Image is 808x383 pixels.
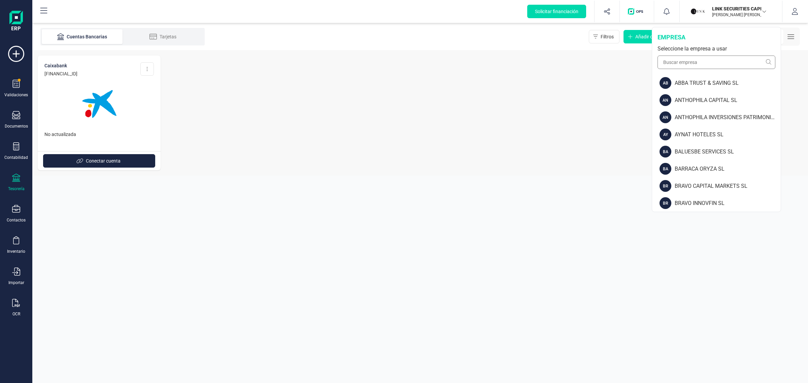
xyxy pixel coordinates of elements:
button: Añadir cuenta bancaria [624,30,690,43]
div: Validaciones [4,92,28,98]
div: BR [660,180,671,192]
span: Añadir cuenta bancaria [635,33,684,40]
div: Cuentas Bancarias [55,33,109,40]
div: BALUESBE SERVICES SL [675,148,781,156]
div: BRAVO INNOVFIN SL [675,199,781,207]
button: LILINK SECURITIES CAPITAL SL[PERSON_NAME] [PERSON_NAME] [688,1,774,22]
p: [FINANCIAL_ID] [44,70,77,77]
div: AN [660,94,671,106]
div: AY [660,129,671,140]
div: BRAVO CAPITAL MARKETS SL [675,182,781,190]
div: ABBA TRUST & SAVING SL [675,79,781,87]
p: No actualizada [44,131,154,138]
div: Importar [8,280,24,285]
span: Filtros [601,33,614,40]
div: Contactos [7,217,26,223]
div: ANTHOPHILA INVERSIONES PATRIMONIALES SL [675,113,781,121]
div: ANTHOPHILA CAPITAL SL [675,96,781,104]
div: Tarjetas [136,33,190,40]
div: AYNAT HOTELES SL [675,131,781,139]
img: LI [691,4,705,19]
div: BA [660,146,671,158]
button: Logo de OPS [624,1,650,22]
button: Conectar cuenta [43,154,155,168]
div: Tesorería [8,186,25,191]
div: Documentos [5,124,28,129]
p: [PERSON_NAME] [PERSON_NAME] [712,12,766,18]
img: Logo Finanedi [9,11,23,32]
span: Solicitar financiación [535,8,578,15]
div: BA [660,163,671,175]
div: OCR [12,311,20,317]
span: Conectar cuenta [86,158,121,164]
img: Logo de OPS [628,8,646,15]
div: empresa [658,33,775,42]
div: BARRACA ORYZA SL [675,165,781,173]
div: AN [660,111,671,123]
div: AB [660,77,671,89]
input: Buscar empresa [658,56,775,69]
button: Filtros [589,30,619,43]
button: Solicitar financiación [527,5,586,18]
div: Inventario [7,249,25,254]
div: Seleccione la empresa a usar [658,45,775,53]
div: BR [660,197,671,209]
div: Contabilidad [4,155,28,160]
p: Caixabank [44,62,77,69]
p: LINK SECURITIES CAPITAL SL [712,5,766,12]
